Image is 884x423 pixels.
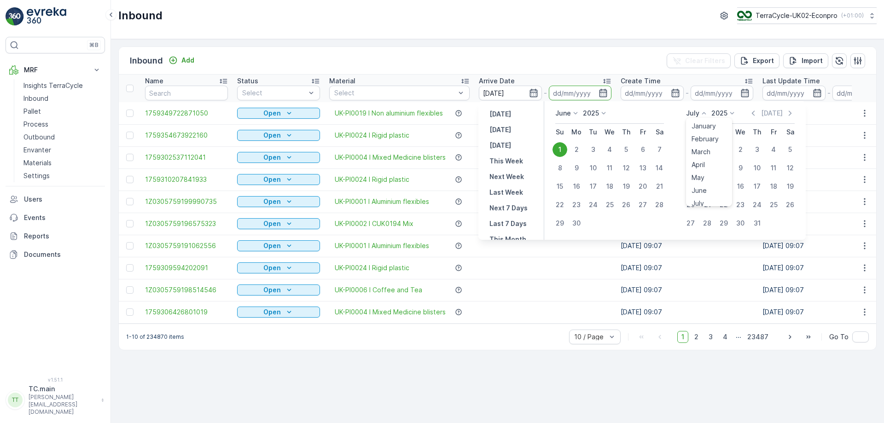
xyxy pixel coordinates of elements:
div: 15 [552,179,567,194]
a: Inbound [20,92,105,105]
span: July [692,199,704,208]
th: Saturday [782,124,798,140]
a: 1Z0305759196575323 [145,219,228,228]
th: Friday [765,124,782,140]
div: Toggle Row Selected [126,242,134,249]
p: This Month [489,235,526,244]
th: Sunday [682,124,699,140]
p: Inbound [23,94,48,103]
p: Users [24,195,101,204]
div: 6 [635,142,650,157]
a: UK-PI0019 I Non aluminium flexibles [335,109,443,118]
div: 3 [750,142,764,157]
div: 3 [586,142,600,157]
button: Add [165,55,198,66]
button: Yesterday [486,109,515,120]
div: 22 [552,197,567,212]
p: July [686,109,699,118]
button: Export [734,53,779,68]
div: Toggle Row Selected [126,286,134,294]
p: Clear Filters [685,56,725,65]
a: 1Z0305759198514546 [145,285,228,295]
div: 24 [750,197,764,212]
div: 27 [683,216,698,231]
span: UK-PI0004 I Mixed Medicine blisters [335,307,446,317]
p: 1-10 of 234870 items [126,333,184,341]
div: 10 [750,161,764,175]
span: 1759349722871050 [145,109,228,118]
div: 23 [569,197,584,212]
div: Toggle Row Selected [126,110,134,117]
span: 1 [677,331,688,343]
a: UK-PI0004 I Mixed Medicine blisters [335,153,446,162]
p: Pallet [23,107,41,116]
td: [DATE] 09:07 [616,235,758,257]
a: UK-PI0024 I Rigid plastic [335,175,409,184]
p: Select [334,88,455,98]
div: 9 [733,161,748,175]
div: 1 [552,142,567,157]
p: Reports [24,232,101,241]
p: 2025 [711,109,727,118]
a: Reports [6,227,105,245]
div: 20 [683,197,698,212]
p: Inbound [130,54,163,67]
a: Events [6,209,105,227]
div: 23 [733,197,748,212]
p: Status [237,76,258,86]
th: Wednesday [601,124,618,140]
p: Export [753,56,774,65]
button: Open [237,174,320,185]
span: April [692,160,705,169]
button: This Week [486,156,527,167]
p: - [827,87,831,99]
div: 12 [783,161,797,175]
th: Wednesday [732,124,749,140]
p: Events [24,213,101,222]
button: TerraCycle-UK02-Econpro(+01:00) [737,7,877,24]
a: Pallet [20,105,105,118]
p: Open [263,241,281,250]
button: Import [783,53,828,68]
div: 27 [635,197,650,212]
p: ... [736,331,741,343]
a: Settings [20,169,105,182]
div: 17 [586,179,600,194]
p: Inbound [118,8,163,23]
span: May [692,173,704,182]
p: Open [263,109,281,118]
p: June [555,109,571,118]
p: ( +01:00 ) [841,12,864,19]
input: dd/mm/yyyy [621,86,684,100]
p: Open [263,285,281,295]
div: 4 [766,142,781,157]
input: dd/mm/yyyy [762,86,826,100]
input: dd/mm/yyyy [479,86,542,100]
a: UK-PI0024 I Rigid plastic [335,131,409,140]
div: 5 [783,142,797,157]
div: 30 [733,216,748,231]
span: 1Z0305759191062556 [145,241,228,250]
span: 4 [719,331,732,343]
p: TerraCycle-UK02-Econpro [756,11,837,20]
p: ⌘B [89,41,99,49]
a: Documents [6,245,105,264]
div: 17 [750,179,764,194]
span: January [692,122,716,131]
div: 19 [783,179,797,194]
span: v 1.51.1 [6,377,105,382]
p: Next 7 Days [489,203,528,213]
p: Open [263,219,281,228]
a: 1Z0305759199990735 [145,197,228,206]
p: Select [242,88,306,98]
span: June [692,186,707,195]
div: Toggle Row Selected [126,176,134,183]
div: 11 [602,161,617,175]
div: 14 [652,161,667,175]
button: MRF [6,61,105,79]
a: Envanter [20,144,105,156]
button: Open [237,130,320,141]
p: 2025 [583,109,599,118]
span: UK-PI0001 I Aluminium flexibles [335,241,429,250]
